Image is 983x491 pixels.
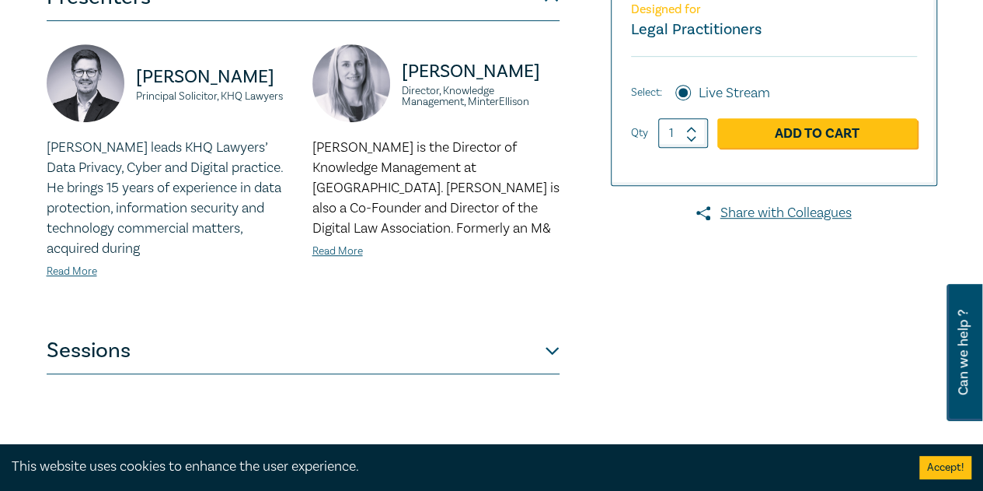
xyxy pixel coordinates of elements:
[717,118,917,148] a: Add to Cart
[631,125,648,142] label: Qty
[611,203,937,223] a: Share with Colleagues
[631,84,662,101] span: Select:
[402,86,559,107] small: Director, Knowledge Management, MinterEllison
[402,59,559,84] p: [PERSON_NAME]
[136,65,294,89] p: [PERSON_NAME]
[12,457,896,477] div: This website uses cookies to enhance the user experience.
[312,139,559,237] span: [PERSON_NAME] is the Director of Knowledge Management at [GEOGRAPHIC_DATA]. [PERSON_NAME] is also...
[312,244,363,258] a: Read More
[658,118,708,148] input: 1
[699,83,770,103] label: Live Stream
[631,2,917,17] p: Designed for
[956,293,971,412] span: Can we help ?
[47,265,97,279] a: Read More
[919,456,971,479] button: Accept cookies
[631,19,762,40] small: Legal Practitioners
[312,44,390,122] img: https://s3.ap-southeast-2.amazonaws.com/leo-cussen-store-production-content/Contacts/Sarah%20Jaco...
[47,44,124,122] img: https://s3.ap-southeast-2.amazonaws.com/leo-cussen-store-production-content/Contacts/Alex%20Ditte...
[47,328,559,374] button: Sessions
[136,91,294,102] small: Principal Solicitor, KHQ Lawyers
[47,138,294,259] p: [PERSON_NAME] leads KHQ Lawyers’ Data Privacy, Cyber and Digital practice. He brings 15 years of ...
